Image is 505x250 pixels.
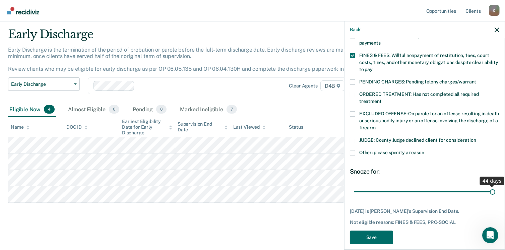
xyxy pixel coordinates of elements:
span: D4B [320,80,345,91]
div: Snooze for: [350,168,499,175]
div: Name [11,124,29,130]
div: [DATE] is [PERSON_NAME]'s Supervision End Date. [350,208,499,214]
span: ORDERED TREATMENT: Has not completed all required treatment [359,91,479,104]
span: 0 [156,105,167,114]
span: JUDGE: County Judge declined client for consideration [359,137,476,143]
div: DOC ID [66,124,88,130]
div: Status [289,124,303,130]
span: EXCLUDED OFFENSE: On parole for an offense resulting in death or serious bodily injury or an offe... [359,111,499,130]
div: O [489,5,500,16]
div: Clear agents [289,83,318,89]
div: Pending [131,102,168,117]
button: Back [350,27,361,33]
div: Marked Ineligible [179,102,238,117]
iframe: Intercom live chat [482,227,498,243]
div: Almost Eligible [67,102,121,117]
div: Eligible Now [8,102,56,117]
div: Earliest Eligibility Date for Early Discharge [122,119,172,135]
div: Last Viewed [233,124,266,130]
div: 44 days [480,177,504,185]
button: Profile dropdown button [489,5,500,16]
span: 0 [109,105,119,114]
div: Supervision End Date [178,121,228,133]
button: Save [350,231,393,244]
span: 7 [227,105,237,114]
p: Early Discharge is the termination of the period of probation or parole before the full-term disc... [8,47,368,72]
span: Early Discharge [11,81,71,87]
div: Early Discharge [8,27,387,47]
span: 4 [44,105,55,114]
span: FINES & FEES: Willful nonpayment of restitution, fees, court costs, fines, and other monetary obl... [359,53,498,72]
span: Other: please specify a reason [359,150,424,155]
img: Recidiviz [7,7,39,14]
div: Not eligible reasons: FINES & FEES, PRO-SOCIAL [350,220,499,225]
span: PENDING CHARGES: Pending felony charges/warrant [359,79,476,84]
